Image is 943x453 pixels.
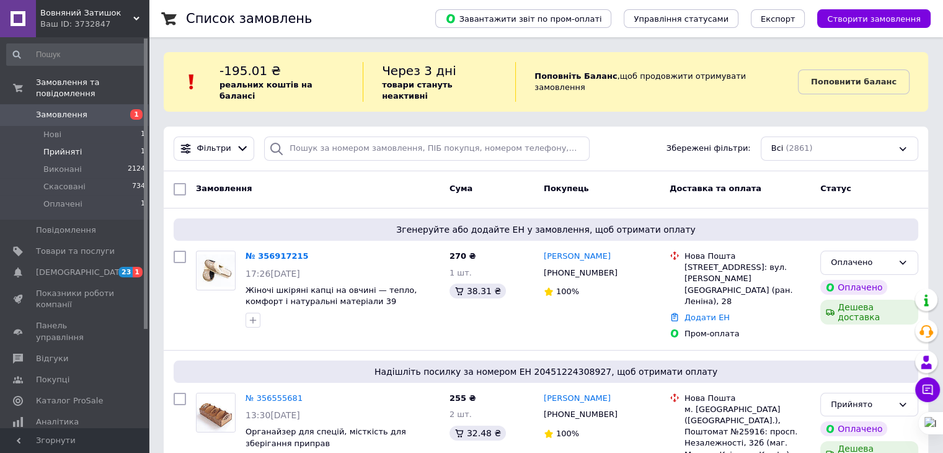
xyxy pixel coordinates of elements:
div: [PHONE_NUMBER] [541,406,620,423]
span: 2 шт. [449,410,472,419]
span: 100% [556,287,579,296]
button: Управління статусами [624,9,738,28]
span: Прийняті [43,146,82,158]
span: Покупці [36,374,69,385]
div: Нова Пошта [684,251,810,262]
span: Експорт [761,14,795,24]
div: Дешева доставка [820,300,918,325]
img: Фото товару [197,254,235,287]
a: Створити замовлення [805,14,931,23]
span: 13:30[DATE] [246,410,300,420]
div: [STREET_ADDRESS]: вул. [PERSON_NAME][GEOGRAPHIC_DATA] (ран. Леніна), 28 [684,262,810,307]
span: 1 шт. [449,268,472,277]
a: [PERSON_NAME] [544,251,611,262]
b: Поповнити баланс [811,77,897,86]
span: 1 [141,199,145,210]
span: Повідомлення [36,225,96,236]
span: Відгуки [36,353,68,364]
span: Замовлення [196,184,252,193]
span: Замовлення та повідомлення [36,77,149,99]
div: 32.48 ₴ [449,426,506,441]
span: [DEMOGRAPHIC_DATA] [36,267,128,278]
b: реальних коштів на балансі [219,80,312,101]
a: № 356917215 [246,251,309,261]
span: Через 3 дні [382,63,456,78]
div: Оплачено [831,256,893,269]
div: , щоб продовжити отримувати замовлення [515,62,798,102]
img: :exclamation: [182,73,201,91]
div: Оплачено [820,280,887,295]
span: Товари та послуги [36,246,115,257]
img: Фото товару [197,393,235,432]
span: Скасовані [43,181,86,192]
span: Доставка та оплата [670,184,761,193]
a: Фото товару [196,393,236,433]
span: 255 ₴ [449,393,476,403]
span: Замовлення [36,109,87,120]
span: Аналітика [36,416,79,428]
span: 2124 [128,164,145,175]
span: Фільтри [197,143,231,155]
div: Пром-оплата [684,328,810,339]
span: Cума [449,184,472,193]
span: 100% [556,429,579,438]
span: Всі [771,143,784,155]
span: 23 [118,267,133,277]
a: Поповнити баланс [798,70,910,94]
span: -195.01 ₴ [219,63,281,78]
span: Надішліть посилку за номером ЕН 20451224308927, щоб отримати оплату [179,366,913,378]
div: Ваш ID: 3732847 [40,19,149,30]
span: Збережені фільтри: [666,143,751,155]
button: Створити замовлення [817,9,931,28]
button: Чат з покупцем [915,377,940,402]
span: Покупець [544,184,589,193]
span: 1 [130,109,143,120]
span: 1 [141,129,145,140]
span: Виконані [43,164,82,175]
div: 38.31 ₴ [449,284,506,298]
span: Згенеруйте або додайте ЕН у замовлення, щоб отримати оплату [179,223,913,236]
span: Нові [43,129,61,140]
span: Панель управління [36,320,115,343]
span: Завантажити звіт по пром-оплаті [445,13,601,24]
div: Нова Пошта [684,393,810,404]
span: 734 [132,181,145,192]
input: Пошук за номером замовлення, ПІБ покупця, номером телефону, Email, номером накладної [264,137,590,161]
div: [PHONE_NUMBER] [541,265,620,281]
a: Додати ЕН [684,313,730,322]
span: Показники роботи компанії [36,288,115,310]
a: Органайзер для спецій, місткість для зберігання приправ [246,427,406,448]
span: Управління статусами [634,14,728,24]
button: Експорт [751,9,805,28]
span: Створити замовлення [827,14,921,24]
span: Каталог ProSale [36,395,103,406]
span: 270 ₴ [449,251,476,261]
button: Завантажити звіт по пром-оплаті [435,9,611,28]
a: Фото товару [196,251,236,290]
a: [PERSON_NAME] [544,393,611,405]
span: 17:26[DATE] [246,269,300,279]
span: 1 [141,146,145,158]
div: Прийнято [831,398,893,411]
input: Пошук [6,43,146,66]
b: Поповніть Баланс [534,71,617,81]
h1: Список замовлень [186,11,312,26]
a: Жіночі шкіряні капці на овчині — тепло, комфорт і натуральні матеріали 39 [246,285,417,307]
span: Статус [820,184,851,193]
span: Оплачені [43,199,82,210]
a: № 356555681 [246,393,303,403]
b: товари стануть неактивні [382,80,453,101]
div: Оплачено [820,421,887,436]
span: (2861) [786,143,812,153]
span: 1 [133,267,143,277]
span: Вовняний Затишок [40,7,133,19]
